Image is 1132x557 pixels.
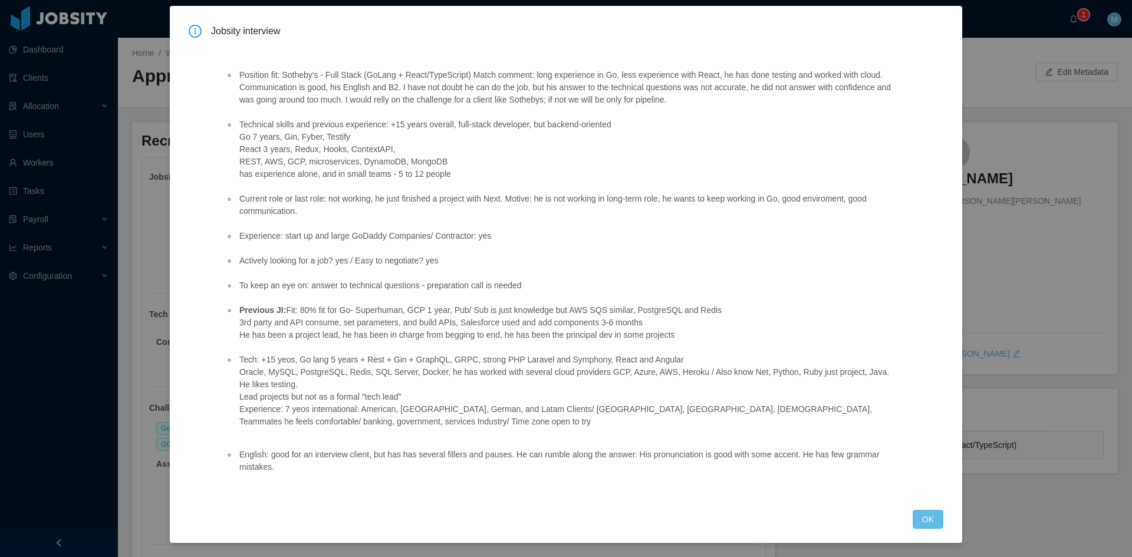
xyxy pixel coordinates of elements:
[237,193,899,217] li: Current role or last role: not working, he just finished a project with Next. Motive: he is not w...
[237,304,899,341] li: Fit: 80% fit for Go- Superhuman, GCP 1 year, Pub/ Sub is just knowledge but AWS SQS similar, Post...
[211,25,943,38] span: Jobsity interview
[237,69,899,106] li: Position fit: Sotheby's - Full Stack (GoLang + React/TypeScript) Match comment: long experience i...
[237,230,899,242] li: Experience: start up and large GoDaddy Companies/ Contractor: yes
[913,510,943,529] button: OK
[189,25,202,38] i: icon: info-circle
[237,354,899,428] li: Tech: +15 yeos, Go lang 5 years + Rest + Gin + GraphQL, GRPC, strong PHP Laravel and Symphony, Re...
[237,449,899,473] li: English: good for an interview client, but has has several fillers and pauses. He can rumble alon...
[237,118,899,180] li: Technical skills and previous experience: +15 years overall, full-stack developer, but backend-or...
[237,255,899,267] li: Actively looking for a job? yes / Easy to negotiate? yes
[239,305,286,315] strong: Previous JI:
[237,279,899,292] li: To keep an eye on: answer to technical questions - preparation call is needed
